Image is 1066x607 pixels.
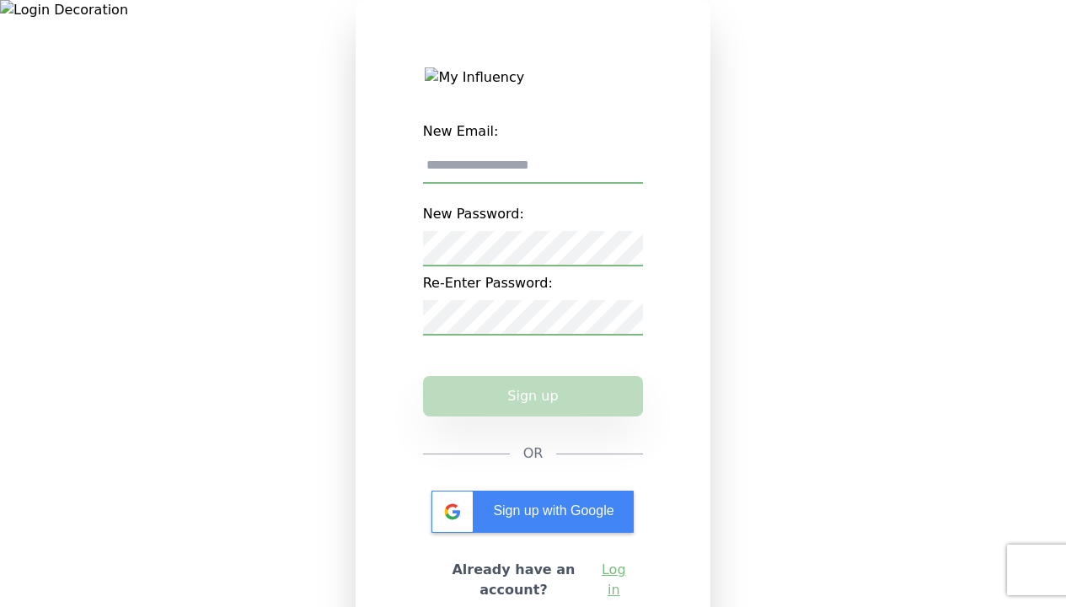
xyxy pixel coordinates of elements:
a: Log in [597,560,629,600]
span: Sign up with Google [493,503,613,518]
label: New Password: [423,197,644,231]
label: New Email: [423,115,644,148]
label: Re-Enter Password: [423,266,644,300]
button: Sign up [423,376,644,416]
div: Sign up with Google [431,491,634,533]
h2: Already have an account? [437,560,592,600]
span: OR [523,443,544,464]
img: My Influency [425,67,640,88]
